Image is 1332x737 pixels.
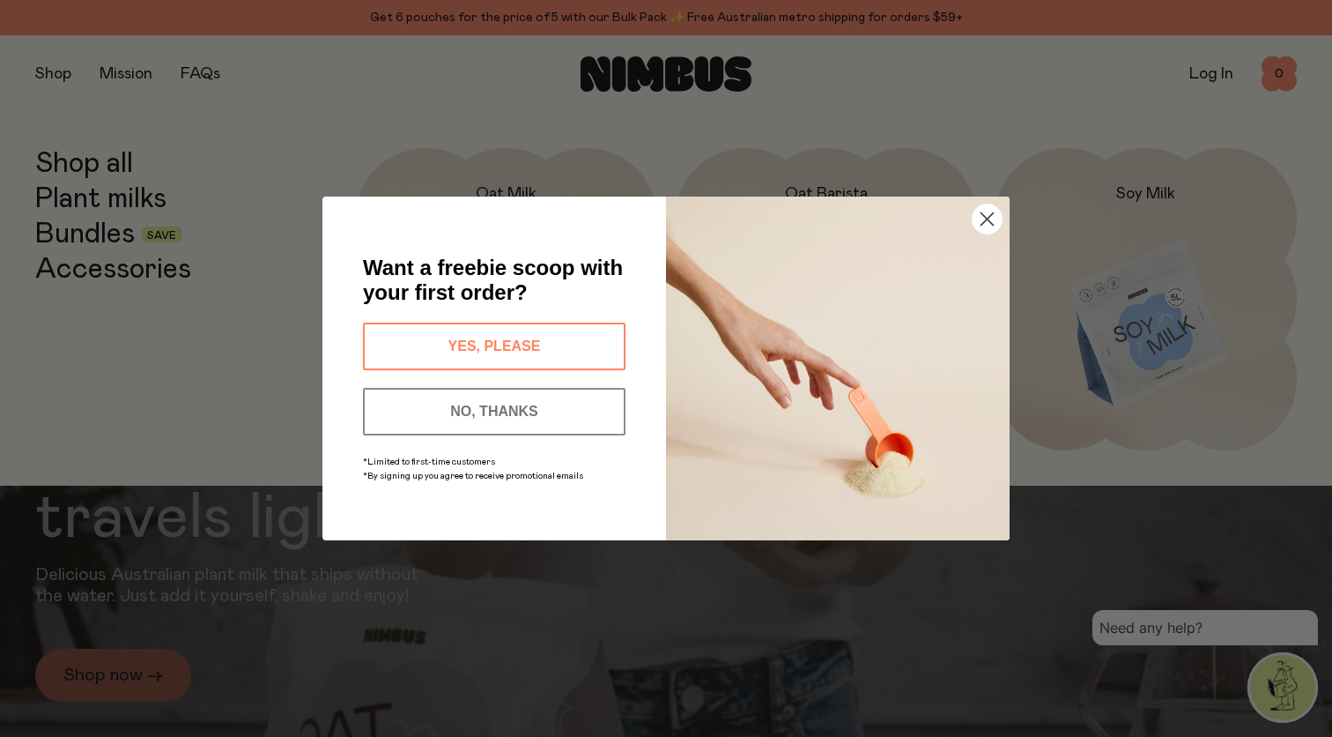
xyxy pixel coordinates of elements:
[363,472,583,480] span: *By signing up you agree to receive promotional emails
[363,388,625,435] button: NO, THANKS
[972,204,1003,234] button: Close dialog
[363,256,623,304] span: Want a freebie scoop with your first order?
[363,323,625,370] button: YES, PLEASE
[363,458,495,466] span: *Limited to first-time customers
[666,197,1010,540] img: c0d45117-8e62-4a02-9742-374a5db49d45.jpeg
